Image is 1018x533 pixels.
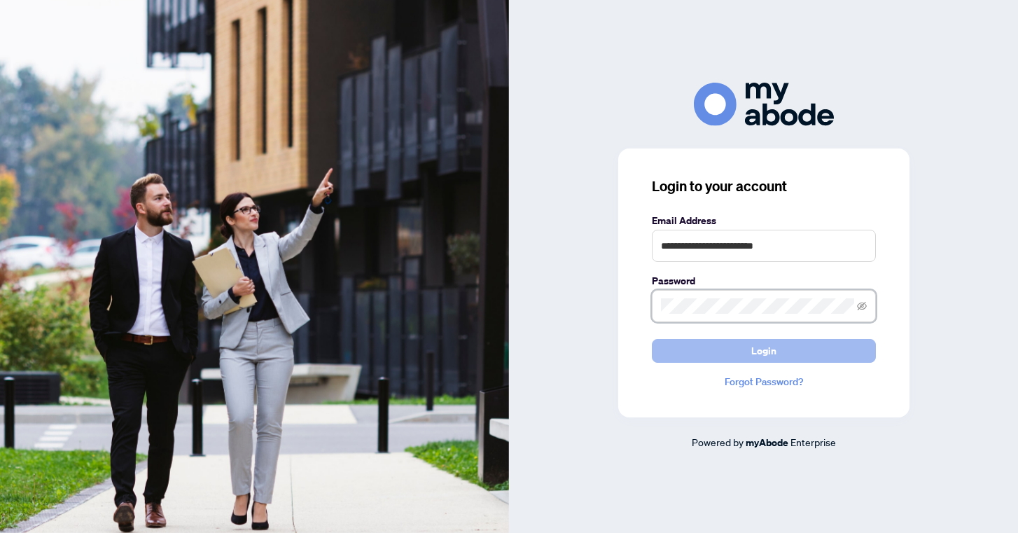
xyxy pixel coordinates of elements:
label: Email Address [652,213,876,228]
span: Enterprise [790,436,836,448]
span: Powered by [692,436,744,448]
a: myAbode [746,435,788,450]
a: Forgot Password? [652,374,876,389]
label: Password [652,273,876,289]
span: eye-invisible [857,301,867,311]
h3: Login to your account [652,176,876,196]
img: ma-logo [694,83,834,125]
button: Login [652,339,876,363]
span: Login [751,340,776,362]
